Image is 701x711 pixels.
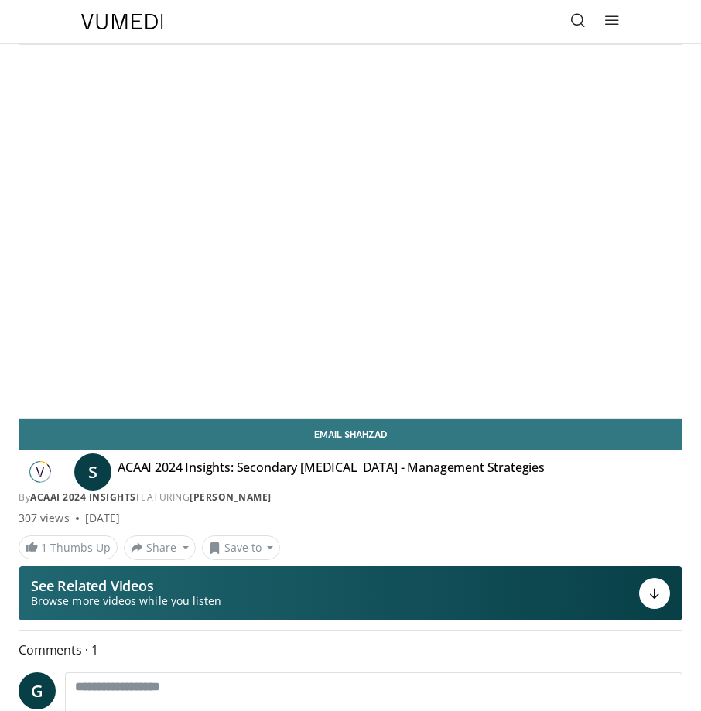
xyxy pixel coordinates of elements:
[118,460,545,484] h4: ACAAI 2024 Insights: Secondary [MEDICAL_DATA] - Management Strategies
[31,578,221,593] p: See Related Videos
[190,491,272,504] a: [PERSON_NAME]
[19,491,682,504] div: By FEATURING
[19,566,682,620] button: See Related Videos Browse more videos while you listen
[85,511,120,526] div: [DATE]
[19,45,682,418] video-js: Video Player
[81,14,163,29] img: VuMedi Logo
[202,535,281,560] button: Save to
[19,419,682,450] a: Email Shahzad
[19,460,62,484] img: ACAAI 2024 Insights
[19,535,118,559] a: 1 Thumbs Up
[124,535,196,560] button: Share
[41,540,47,555] span: 1
[74,453,111,491] a: S
[19,511,70,526] span: 307 views
[31,593,221,609] span: Browse more videos while you listen
[19,672,56,709] a: G
[19,640,682,660] span: Comments 1
[30,491,136,504] a: ACAAI 2024 Insights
